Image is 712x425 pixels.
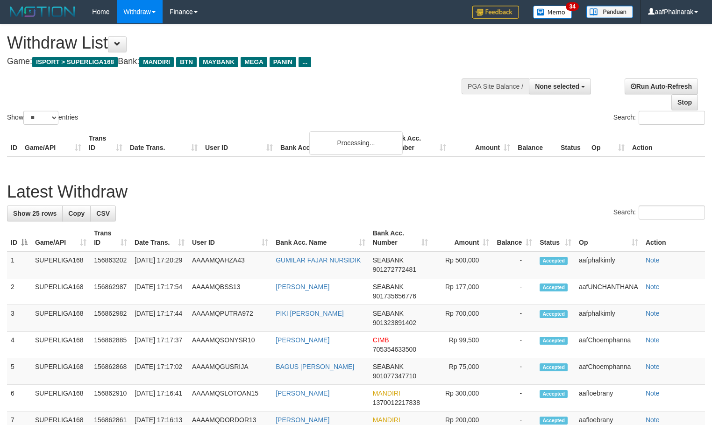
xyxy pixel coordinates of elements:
[540,310,568,318] span: Accepted
[646,256,660,264] a: Note
[96,210,110,217] span: CSV
[540,283,568,291] span: Accepted
[373,346,416,353] span: Copy 705354633500 to clipboard
[646,310,660,317] a: Note
[276,416,329,424] a: [PERSON_NAME]
[646,363,660,370] a: Note
[628,130,705,156] th: Action
[575,225,642,251] th: Op: activate to sort column ascending
[540,337,568,345] span: Accepted
[588,130,628,156] th: Op
[386,130,450,156] th: Bank Acc. Number
[373,363,404,370] span: SEABANK
[131,358,188,385] td: [DATE] 17:17:02
[7,34,465,52] h1: Withdraw List
[31,385,90,411] td: SUPERLIGA168
[432,332,493,358] td: Rp 99,500
[533,6,572,19] img: Button%20Memo.svg
[642,225,705,251] th: Action
[188,332,272,358] td: AAAAMQSONYSR10
[7,278,31,305] td: 2
[373,416,400,424] span: MANDIRI
[540,390,568,398] span: Accepted
[90,225,131,251] th: Trans ID: activate to sort column ascending
[7,358,31,385] td: 5
[373,292,416,300] span: Copy 901735656776 to clipboard
[493,225,536,251] th: Balance: activate to sort column ascending
[131,385,188,411] td: [DATE] 17:16:41
[199,57,238,67] span: MAYBANK
[373,256,404,264] span: SEABANK
[7,385,31,411] td: 6
[646,416,660,424] a: Note
[7,130,21,156] th: ID
[31,251,90,278] td: SUPERLIGA168
[276,336,329,344] a: [PERSON_NAME]
[373,283,404,290] span: SEABANK
[646,390,660,397] a: Note
[90,358,131,385] td: 156862868
[432,278,493,305] td: Rp 177,000
[270,57,296,67] span: PANIN
[493,385,536,411] td: -
[432,358,493,385] td: Rp 75,000
[575,278,642,305] td: aafUNCHANTHANA
[13,210,57,217] span: Show 25 rows
[21,130,85,156] th: Game/API
[7,57,465,66] h4: Game: Bank:
[90,278,131,305] td: 156862987
[535,83,579,90] span: None selected
[276,310,343,317] a: PIKI [PERSON_NAME]
[462,78,529,94] div: PGA Site Balance /
[450,130,514,156] th: Amount
[299,57,311,67] span: ...
[586,6,633,18] img: panduan.png
[62,205,91,221] a: Copy
[373,390,400,397] span: MANDIRI
[23,111,58,125] select: Showentries
[176,57,197,67] span: BTN
[131,278,188,305] td: [DATE] 17:17:54
[31,358,90,385] td: SUPERLIGA168
[7,332,31,358] td: 4
[369,225,432,251] th: Bank Acc. Number: activate to sort column ascending
[557,130,588,156] th: Status
[373,336,389,344] span: CIMB
[131,332,188,358] td: [DATE] 17:17:37
[646,336,660,344] a: Note
[131,305,188,332] td: [DATE] 17:17:44
[131,225,188,251] th: Date Trans.: activate to sort column ascending
[493,278,536,305] td: -
[276,390,329,397] a: [PERSON_NAME]
[126,130,201,156] th: Date Trans.
[188,305,272,332] td: AAAAMQPUTRA972
[625,78,698,94] a: Run Auto-Refresh
[575,358,642,385] td: aafChoemphanna
[90,305,131,332] td: 156862982
[472,6,519,19] img: Feedback.jpg
[188,251,272,278] td: AAAAMQAHZA43
[514,130,557,156] th: Balance
[276,283,329,290] a: [PERSON_NAME]
[540,417,568,425] span: Accepted
[32,57,118,67] span: ISPORT > SUPERLIGA168
[373,372,416,380] span: Copy 901077347710 to clipboard
[201,130,277,156] th: User ID
[575,332,642,358] td: aafChoemphanna
[309,131,403,155] div: Processing...
[188,225,272,251] th: User ID: activate to sort column ascending
[613,205,705,220] label: Search:
[575,251,642,278] td: aafphalkimly
[31,305,90,332] td: SUPERLIGA168
[575,305,642,332] td: aafphalkimly
[90,332,131,358] td: 156862885
[188,385,272,411] td: AAAAMQSLOTOAN15
[188,278,272,305] td: AAAAMQBSS13
[493,305,536,332] td: -
[493,358,536,385] td: -
[7,111,78,125] label: Show entries
[432,251,493,278] td: Rp 500,000
[373,399,420,406] span: Copy 1370012217838 to clipboard
[139,57,174,67] span: MANDIRI
[646,283,660,290] a: Note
